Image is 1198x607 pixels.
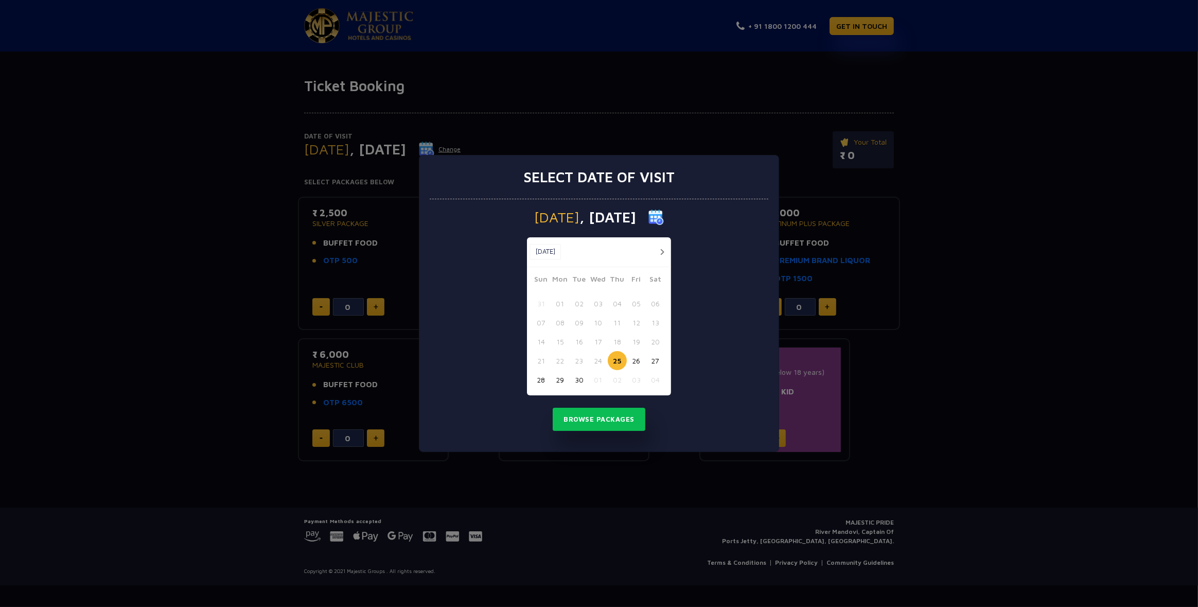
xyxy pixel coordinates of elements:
span: Sat [646,273,665,288]
button: 13 [646,313,665,332]
button: 02 [570,294,589,313]
button: 18 [608,332,627,351]
button: 14 [532,332,551,351]
button: 26 [627,351,646,370]
button: 07 [532,313,551,332]
button: 10 [589,313,608,332]
button: 01 [551,294,570,313]
button: 05 [627,294,646,313]
button: 02 [608,370,627,389]
button: 24 [589,351,608,370]
button: 03 [627,370,646,389]
span: Tue [570,273,589,288]
button: 21 [532,351,551,370]
span: Sun [532,273,551,288]
button: 15 [551,332,570,351]
button: 29 [551,370,570,389]
button: 04 [608,294,627,313]
button: 22 [551,351,570,370]
button: 25 [608,351,627,370]
img: calender icon [648,210,664,225]
button: 28 [532,370,551,389]
button: 20 [646,332,665,351]
span: Thu [608,273,627,288]
button: Browse Packages [553,408,645,431]
button: 30 [570,370,589,389]
span: Fri [627,273,646,288]
span: [DATE] [534,210,579,224]
button: 23 [570,351,589,370]
button: 09 [570,313,589,332]
button: 11 [608,313,627,332]
button: 31 [532,294,551,313]
button: 06 [646,294,665,313]
button: 08 [551,313,570,332]
button: 12 [627,313,646,332]
button: 17 [589,332,608,351]
button: 04 [646,370,665,389]
button: 01 [589,370,608,389]
button: [DATE] [530,244,561,259]
h3: Select date of visit [523,168,675,186]
button: 03 [589,294,608,313]
span: , [DATE] [579,210,636,224]
span: Wed [589,273,608,288]
button: 19 [627,332,646,351]
span: Mon [551,273,570,288]
button: 16 [570,332,589,351]
button: 27 [646,351,665,370]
